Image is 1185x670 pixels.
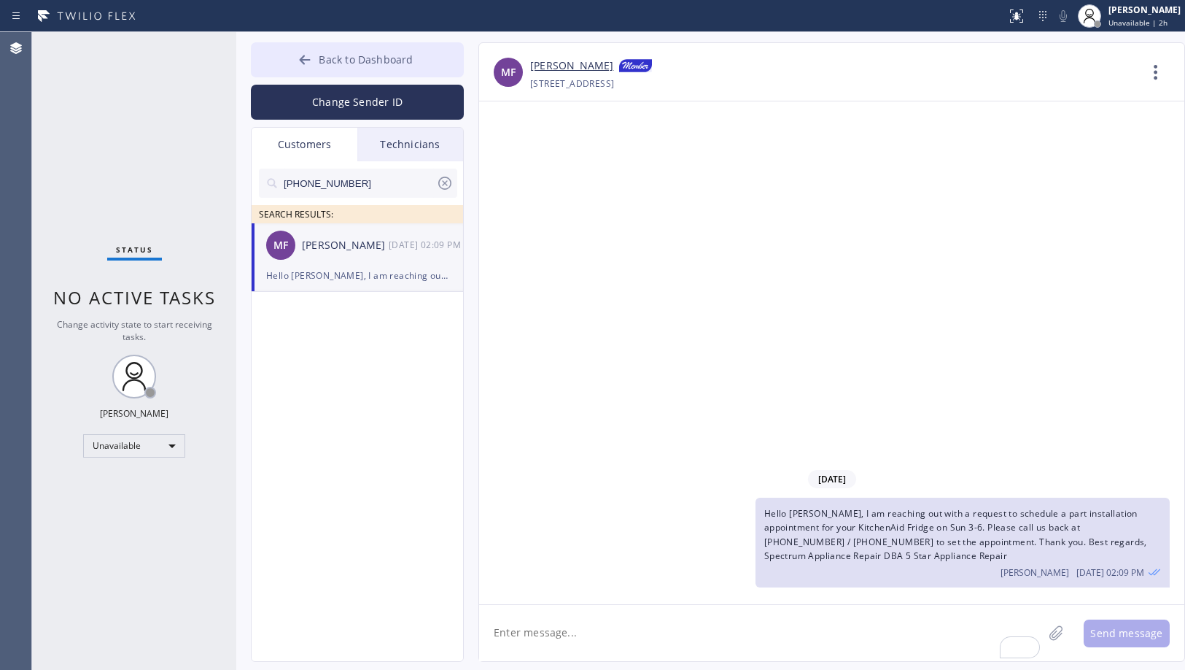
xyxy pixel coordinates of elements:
[116,244,153,255] span: Status
[764,507,1147,562] span: Hello [PERSON_NAME], I am reaching out with a request to schedule a part installation appointment...
[319,53,413,66] span: Back to Dashboard
[1108,18,1167,28] span: Unavailable | 2h
[282,169,436,198] input: Search
[530,75,614,92] div: [STREET_ADDRESS]
[530,58,613,75] a: [PERSON_NAME]
[755,498,1170,588] div: 08/15/2025 9:09 AM
[302,237,389,254] div: [PERSON_NAME]
[1053,6,1073,26] button: Mute
[266,267,448,284] div: Hello [PERSON_NAME], I am reaching out with a request to schedule a part installation appointment...
[1084,620,1170,647] button: Send message
[479,605,1043,661] textarea: To enrich screen reader interactions, please activate Accessibility in Grammarly extension settings
[501,64,516,81] span: MF
[389,236,465,253] div: 08/15/2025 9:09 AM
[57,318,212,343] span: Change activity state to start receiving tasks.
[357,128,463,161] div: Technicians
[1108,4,1181,16] div: [PERSON_NAME]
[259,208,333,220] span: SEARCH RESULTS:
[252,128,357,161] div: Customers
[251,85,464,120] button: Change Sender ID
[273,237,288,254] span: MF
[808,470,856,488] span: [DATE]
[1001,566,1069,579] span: [PERSON_NAME]
[53,285,216,309] span: No active tasks
[251,42,464,77] button: Back to Dashboard
[1076,566,1144,579] span: [DATE] 02:09 PM
[100,407,168,420] div: [PERSON_NAME]
[83,434,185,458] div: Unavailable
